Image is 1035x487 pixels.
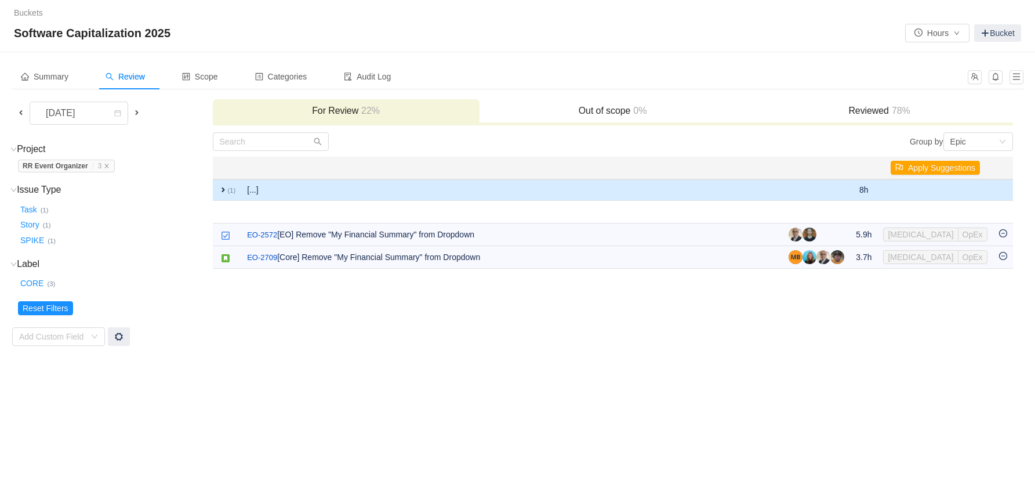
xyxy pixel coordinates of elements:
a: EO-2709 [247,252,277,264]
span: 3 [98,162,102,170]
small: (1) [43,222,51,229]
div: Group by [613,132,1013,151]
small: (1) [41,207,49,214]
span: Categories [255,72,307,81]
span: expand [219,185,228,194]
button: Reset Filters [18,301,73,315]
i: icon: search [106,73,114,81]
span: 78% [889,106,910,116]
h3: Project [18,143,212,155]
button: Story [18,216,43,235]
button: [MEDICAL_DATA] [883,250,958,264]
span: Scope [182,72,218,81]
h3: Label [18,258,212,270]
i: icon: audit [344,73,352,81]
i: icon: profile [255,73,263,81]
img: 10315 [221,254,230,263]
button: Task [18,200,41,219]
span: Review [106,72,145,81]
div: Epic [950,133,966,150]
small: (1) [48,237,56,244]
img: MB [789,250,802,264]
a: EO-2572 [247,229,277,241]
td: 8h [850,179,877,201]
i: icon: minus-circle [999,252,1007,260]
i: icon: minus-circle [999,229,1007,237]
button: CORE [18,275,47,293]
h3: Out of scope [485,105,740,117]
i: icon: down [10,187,17,193]
span: 0% [630,106,647,116]
i: icon: down [999,138,1006,146]
img: HT [802,228,816,241]
img: SN [802,250,816,264]
span: Software Capitalization 2025 [14,24,177,42]
small: (1) [228,187,236,194]
a: Buckets [14,8,43,17]
i: icon: close [104,163,110,169]
td: [...] [241,179,783,201]
small: (3) [47,280,55,287]
img: VM [789,228,802,241]
button: icon: clock-circleHoursicon: down [905,24,969,42]
button: icon: flagApply Suggestions [891,161,980,175]
div: Add Custom Field [19,331,85,342]
h3: For Review [219,105,474,117]
i: icon: down [10,146,17,153]
button: [MEDICAL_DATA] [883,228,958,241]
td: 5.9h [850,223,877,246]
i: icon: calendar [114,110,121,118]
img: VM [816,250,830,264]
i: icon: down [91,333,98,341]
button: icon: menu [1009,70,1023,84]
span: Audit Log [344,72,391,81]
strong: RR Event Organizer [23,162,88,170]
button: OpEx [958,250,987,264]
img: JE [830,250,844,264]
img: 10318 [221,231,230,240]
span: Summary [21,72,68,81]
span: 22% [358,106,380,116]
td: [EO] Remove "My Financial Summary" from Dropdown [241,223,783,246]
i: icon: home [21,73,29,81]
a: Bucket [974,24,1021,42]
h3: Reviewed [752,105,1007,117]
input: Search [213,132,329,151]
td: 3.7h [850,246,877,269]
button: icon: team [968,70,982,84]
i: icon: control [182,73,190,81]
div: [DATE] [37,102,86,124]
button: OpEx [958,228,987,241]
h3: Issue Type [18,184,212,196]
i: icon: down [10,261,17,268]
button: SPIKE [18,231,48,250]
i: icon: search [314,138,322,146]
button: icon: bell [989,70,1003,84]
td: [Core] Remove "My Financial Summary" from Dropdown [241,246,783,269]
